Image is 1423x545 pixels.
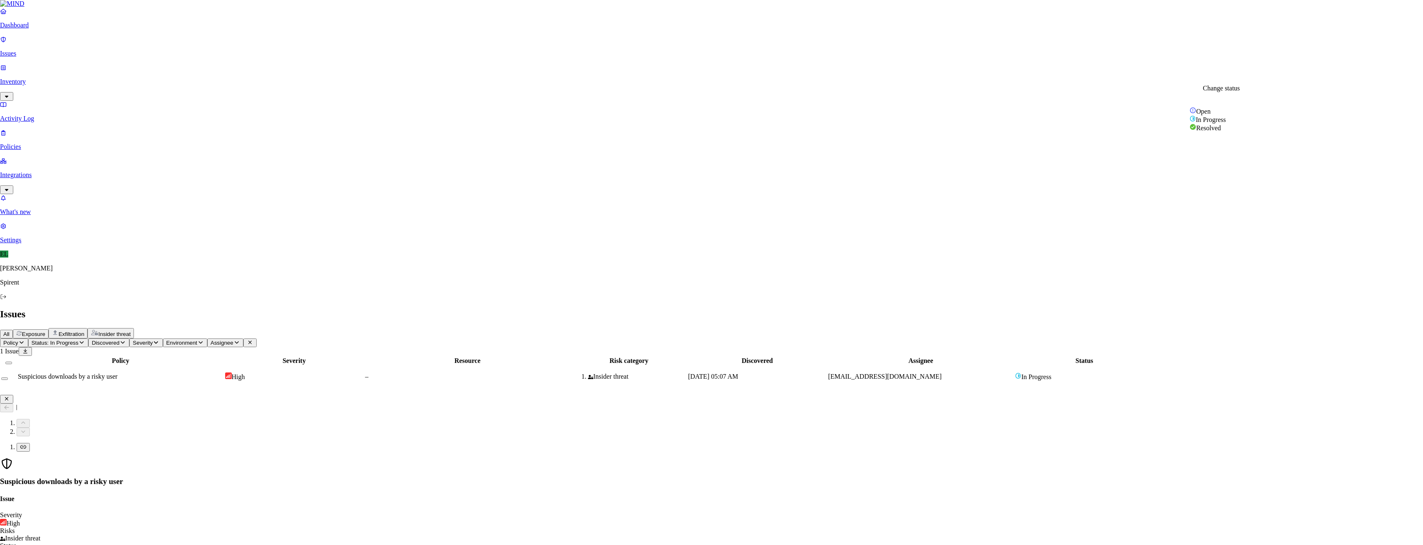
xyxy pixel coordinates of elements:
[1203,85,1240,92] div: Change status
[1196,108,1211,115] span: Open
[1196,124,1221,131] span: Resolved
[1196,116,1226,123] span: In Progress
[1190,124,1196,130] img: status-resolved
[1190,115,1196,122] img: status-in-progress
[7,520,20,527] span: High
[1190,107,1196,114] img: status-open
